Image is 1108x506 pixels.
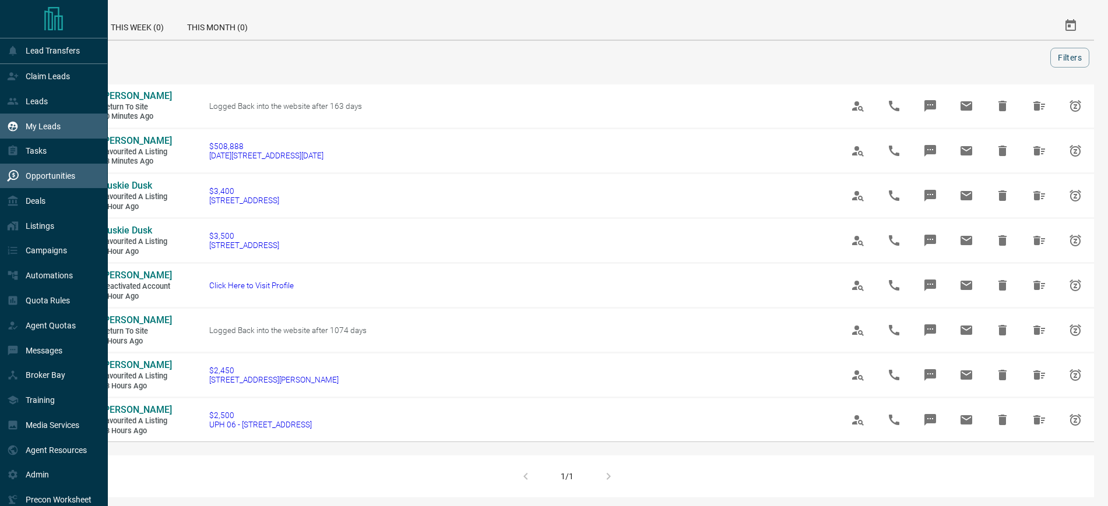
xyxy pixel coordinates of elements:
span: Hide All from Jordana Eke [1025,316,1053,344]
div: This Week (0) [99,12,175,40]
span: Hide [989,227,1016,254]
span: Favourited a Listing [101,371,171,381]
span: Duskie Dusk [101,225,152,236]
div: This Month (0) [175,12,259,40]
span: Call [880,316,908,344]
span: Hide All from Laura Rishworth [1025,406,1053,434]
span: View Profile [844,271,872,299]
span: Logged Back into the website after 163 days [209,101,362,111]
span: Hide [989,137,1016,165]
span: Logged Back into the website after 1074 days [209,325,367,335]
span: Hide [989,271,1016,299]
span: Email [952,137,980,165]
span: [STREET_ADDRESS][PERSON_NAME] [209,375,339,384]
a: $2,450[STREET_ADDRESS][PERSON_NAME] [209,366,339,384]
span: Call [880,227,908,254]
span: 7 hours ago [101,337,171,346]
span: [PERSON_NAME] [101,404,172,415]
button: Select Date Range [1057,12,1085,40]
span: View Profile [844,227,872,254]
span: Snooze [1061,92,1089,120]
span: Hide All from Priyanka M [1025,137,1053,165]
span: Hide [989,316,1016,344]
span: UPH 06 - [STREET_ADDRESS] [209,420,312,429]
span: 13 hours ago [101,426,171,436]
span: Hide All from Laura Rishworth [1025,361,1053,389]
span: [PERSON_NAME] [101,314,172,325]
span: View Profile [844,316,872,344]
span: View Profile [844,406,872,434]
span: [DATE][STREET_ADDRESS][DATE] [209,151,323,160]
span: Email [952,227,980,254]
span: View Profile [844,137,872,165]
span: $508,888 [209,141,323,151]
a: $3,400[STREET_ADDRESS] [209,186,279,205]
span: Hide [989,406,1016,434]
a: Duskie Dusk [101,225,171,237]
span: Email [952,316,980,344]
span: 1 hour ago [101,247,171,257]
span: Call [880,182,908,210]
span: Snooze [1061,227,1089,254]
span: $2,450 [209,366,339,375]
span: Email [952,271,980,299]
a: [PERSON_NAME] [101,404,171,416]
span: [STREET_ADDRESS] [209,240,279,250]
span: Hide All from Duskie Dusk [1025,227,1053,254]
span: Call [880,92,908,120]
a: [PERSON_NAME] [101,359,171,371]
span: Call [880,361,908,389]
span: Snooze [1061,137,1089,165]
span: Return to Site [101,327,171,337]
span: 10 minutes ago [101,112,171,122]
span: Call [880,137,908,165]
span: Favourited a Listing [101,237,171,247]
span: Message [916,316,944,344]
span: Hide All from Duskie Dusk [1025,182,1053,210]
span: $2,500 [209,411,312,420]
a: $3,500[STREET_ADDRESS] [209,231,279,250]
span: View Profile [844,361,872,389]
span: Message [916,92,944,120]
span: [STREET_ADDRESS] [209,196,279,205]
span: Hide [989,92,1016,120]
span: Snooze [1061,182,1089,210]
span: Reactivated Account [101,282,171,292]
span: Message [916,227,944,254]
span: Message [916,182,944,210]
span: Call [880,406,908,434]
a: Duskie Dusk [101,180,171,192]
a: [PERSON_NAME] [101,135,171,147]
button: Filters [1050,48,1089,68]
span: Hide [989,182,1016,210]
span: Hide All from Ian Kallmeyer [1025,92,1053,120]
a: $508,888[DATE][STREET_ADDRESS][DATE] [209,141,323,160]
span: Email [952,92,980,120]
span: [PERSON_NAME] [101,270,172,281]
span: Snooze [1061,316,1089,344]
span: Snooze [1061,406,1089,434]
span: 1 hour ago [101,292,171,302]
span: Message [916,361,944,389]
span: [PERSON_NAME] [101,135,172,146]
span: 23 minutes ago [101,157,171,167]
a: $2,500UPH 06 - [STREET_ADDRESS] [209,411,312,429]
span: Duskie Dusk [101,180,152,191]
span: Hide [989,361,1016,389]
span: Snooze [1061,361,1089,389]
span: Message [916,271,944,299]
span: [PERSON_NAME] [101,359,172,370]
span: Click Here to Visit Profile [209,281,294,290]
span: $3,400 [209,186,279,196]
span: Message [916,406,944,434]
span: Favourited a Listing [101,416,171,426]
span: [PERSON_NAME] [101,90,172,101]
span: Hide All from Jessica Colatorti [1025,271,1053,299]
span: 13 hours ago [101,381,171,391]
span: Snooze [1061,271,1089,299]
span: Email [952,406,980,434]
span: Message [916,137,944,165]
div: 1/1 [561,472,574,481]
span: View Profile [844,182,872,210]
span: Favourited a Listing [101,192,171,202]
